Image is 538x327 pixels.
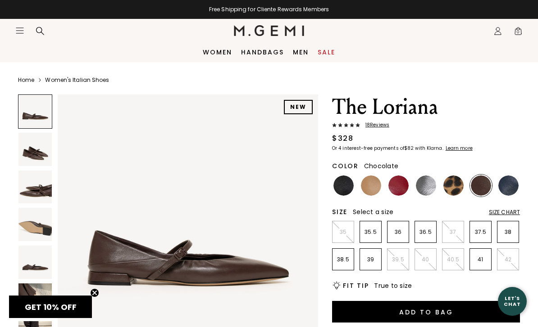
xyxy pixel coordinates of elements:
div: Let's Chat [498,296,527,307]
h2: Size [332,208,347,215]
button: Add to Bag [332,301,520,323]
button: Close teaser [90,288,99,297]
span: 0 [514,28,523,37]
p: 37.5 [470,228,491,236]
klarna-placement-style-body: Or 4 interest-free payments of [332,145,404,152]
p: 38.5 [333,256,354,263]
img: M.Gemi [234,25,305,36]
img: Chocolate [471,175,491,196]
button: Open site menu [15,26,24,35]
img: Dark Red [388,175,409,196]
span: Select a size [353,207,393,216]
p: 40.5 [442,256,464,263]
img: Black [333,175,354,196]
p: 39 [360,256,381,263]
img: The Loriana [18,133,52,166]
h2: Color [332,162,359,170]
img: Light Tan [361,175,381,196]
span: Chocolate [364,161,398,170]
p: 36 [388,228,409,236]
p: 39.5 [388,256,409,263]
a: Men [293,49,309,56]
img: Leopard [443,175,464,196]
img: The Loriana [18,170,52,204]
a: Learn more [445,146,473,151]
img: The Loriana [18,283,52,317]
img: Gunmetal [416,175,436,196]
div: GET 10% OFFClose teaser [9,296,92,318]
span: True to size [374,281,412,290]
span: 18 Review s [360,122,389,128]
img: The Loriana [18,246,52,279]
p: 40 [415,256,436,263]
p: 37 [442,228,464,236]
klarna-placement-style-amount: $82 [404,145,414,152]
a: Women's Italian Shoes [45,76,109,84]
a: Home [18,76,34,84]
h2: Fit Tip [343,282,369,289]
p: 35 [333,228,354,236]
p: 36.5 [415,228,436,236]
img: Navy [498,175,519,196]
a: Sale [318,49,335,56]
h1: The Loriana [332,94,520,120]
div: $328 [332,133,353,144]
p: 38 [497,228,519,236]
p: 35.5 [360,228,381,236]
a: Handbags [241,49,284,56]
span: GET 10% OFF [25,301,77,313]
p: 42 [497,256,519,263]
div: Size Chart [489,209,520,216]
klarna-placement-style-cta: Learn more [446,145,473,152]
div: NEW [284,100,313,114]
img: The Loriana [18,208,52,241]
klarna-placement-style-body: with Klarna [415,145,444,152]
p: 41 [470,256,491,263]
a: Women [203,49,232,56]
a: 18Reviews [332,122,520,130]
